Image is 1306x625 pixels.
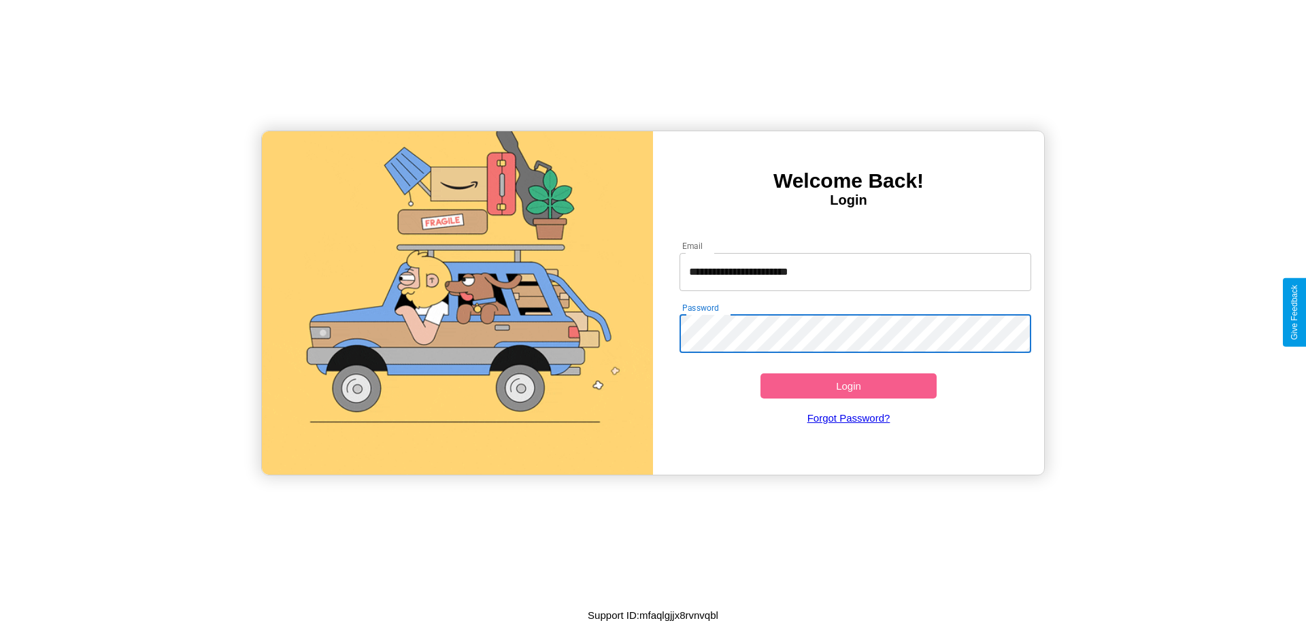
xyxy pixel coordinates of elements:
[1290,285,1299,340] div: Give Feedback
[653,169,1044,192] h3: Welcome Back!
[653,192,1044,208] h4: Login
[682,302,718,314] label: Password
[588,606,718,624] p: Support ID: mfaqlgjjx8rvnvqbl
[262,131,653,475] img: gif
[673,399,1025,437] a: Forgot Password?
[760,373,937,399] button: Login
[682,240,703,252] label: Email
